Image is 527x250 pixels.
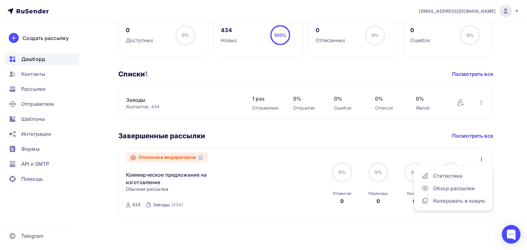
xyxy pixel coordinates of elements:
div: Ошибок [334,105,363,111]
div: 0 [413,198,416,205]
div: 0 [377,198,380,205]
a: Посмотреть все [452,71,493,78]
h3: Завершенные рассылки [119,132,205,140]
div: Создать рассылку [22,34,69,42]
a: Рассылки [5,83,79,96]
div: Обзор рассылки [421,185,485,192]
span: 0% [372,32,379,38]
span: 0% [375,170,382,175]
span: 1 [145,70,148,78]
span: Дашборд [21,56,45,63]
div: Открытия [333,191,351,196]
div: 0 [316,27,345,34]
span: 1 раз [253,95,281,103]
span: Обычная рассылка [126,186,168,193]
div: Заводы [153,202,170,208]
div: Отправлено [253,105,281,111]
a: [EMAIL_ADDRESS][DOMAIN_NAME] [419,5,520,17]
div: 434 [132,202,140,208]
h3: Списки [119,70,148,79]
div: Копировать в новую [421,197,485,205]
div: Доступных [126,37,153,44]
a: Контакты [5,68,79,81]
span: Формы [21,145,40,153]
span: [EMAIL_ADDRESS][DOMAIN_NAME] [419,8,496,14]
span: 100% [274,32,287,38]
a: Посмотреть все [452,132,493,140]
span: 0% [416,95,445,103]
span: 0% [334,95,363,103]
span: 0% [293,95,322,103]
div: Отписанных [316,37,345,44]
div: Ошибки [407,191,422,196]
div: Отклонена модератором [126,153,208,163]
div: Переходы [369,191,388,196]
span: 0% [375,95,404,103]
span: Рассылки [21,86,46,93]
div: Контактов: 434 [126,104,240,110]
div: Открытия [293,105,322,111]
a: Коммерческое предложение на изготовление [126,171,233,186]
span: 0% [466,32,474,38]
span: Telegram [21,233,43,240]
span: Отправители [21,100,54,108]
div: Жалоб [416,105,445,111]
a: Дашборд [5,53,79,66]
div: 434 [221,27,237,34]
div: 0 [340,198,344,205]
span: Шаблоны [21,115,45,123]
span: 0% [411,170,418,175]
span: Контакты [21,71,45,78]
a: Заводы (434) [152,200,184,210]
div: Отписок [375,105,404,111]
span: API и SMTP [21,160,49,168]
span: 0% [182,32,189,38]
div: 0 [126,27,153,34]
a: Формы [5,143,79,155]
span: Помощь [21,175,43,183]
span: Интеграции [21,130,51,138]
div: (434) [171,202,183,208]
span: 0% [338,170,346,175]
a: Отправители [5,98,79,110]
div: Статистика [421,172,485,180]
a: Шаблоны [5,113,79,125]
div: Ошибок [411,37,431,44]
div: 0 [411,27,431,34]
a: Заводы [126,96,233,104]
div: Новых [221,37,237,44]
